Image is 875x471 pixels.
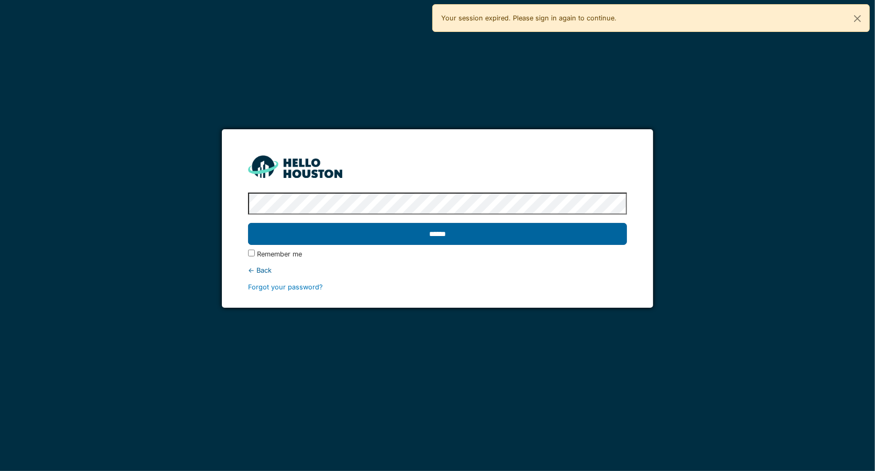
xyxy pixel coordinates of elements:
[257,249,302,259] label: Remember me
[846,5,869,32] button: Close
[248,155,342,178] img: HH_line-BYnF2_Hg.png
[432,4,870,32] div: Your session expired. Please sign in again to continue.
[248,265,626,275] div: ← Back
[248,283,323,291] a: Forgot your password?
